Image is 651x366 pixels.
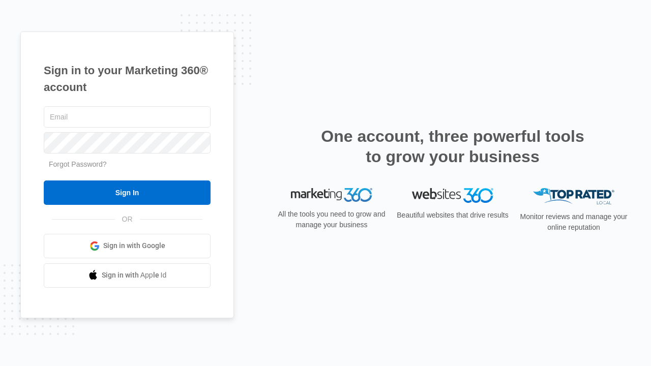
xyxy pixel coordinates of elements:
[533,188,614,205] img: Top Rated Local
[275,209,389,230] p: All the tools you need to grow and manage your business
[318,126,587,167] h2: One account, three powerful tools to grow your business
[44,234,211,258] a: Sign in with Google
[44,106,211,128] input: Email
[517,211,631,233] p: Monitor reviews and manage your online reputation
[115,214,140,225] span: OR
[396,210,510,221] p: Beautiful websites that drive results
[44,180,211,205] input: Sign In
[412,188,493,203] img: Websites 360
[49,160,107,168] a: Forgot Password?
[44,263,211,288] a: Sign in with Apple Id
[103,240,165,251] span: Sign in with Google
[44,62,211,96] h1: Sign in to your Marketing 360® account
[102,270,167,281] span: Sign in with Apple Id
[291,188,372,202] img: Marketing 360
